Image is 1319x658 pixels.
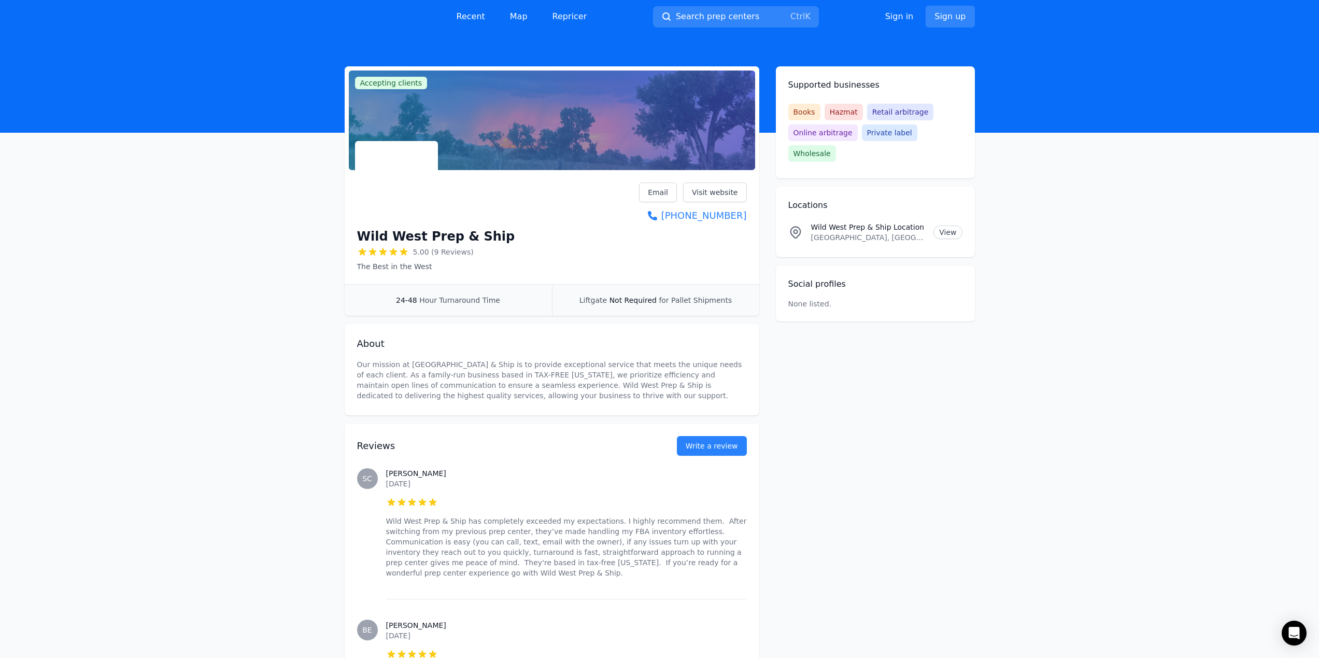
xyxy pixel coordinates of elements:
[805,11,811,21] kbd: K
[790,11,805,21] kbd: Ctrl
[386,620,747,631] h3: [PERSON_NAME]
[609,296,657,304] span: Not Required
[355,77,428,89] span: Accepting clients
[544,6,595,27] a: Repricer
[386,632,410,640] time: [DATE]
[788,145,836,162] span: Wholesale
[788,199,962,212] h2: Locations
[419,296,500,304] span: Hour Turnaround Time
[345,9,428,24] img: PrepCenter
[811,222,926,232] p: Wild West Prep & Ship Location
[357,143,436,222] img: Wild West Prep & Ship
[933,226,962,239] a: View
[386,468,747,479] h3: [PERSON_NAME]
[579,296,607,304] span: Liftgate
[788,124,858,141] span: Online arbitrage
[811,232,926,243] p: [GEOGRAPHIC_DATA], [GEOGRAPHIC_DATA]
[639,183,677,202] a: Email
[1282,621,1307,646] div: Open Intercom Messenger
[676,10,759,23] span: Search prep centers
[357,337,747,351] h2: About
[448,6,493,27] a: Recent
[677,436,747,456] a: Write a review
[788,299,832,309] p: None listed.
[867,104,933,120] span: Retail arbitrage
[825,104,863,120] span: Hazmat
[788,104,820,120] span: Books
[357,228,515,245] h1: Wild West Prep & Ship
[683,183,747,202] a: Visit website
[362,626,372,634] span: BE
[386,516,747,578] p: Wild West Prep & Ship has completely exceeded my expectations. I highly recommend them. After swi...
[502,6,536,27] a: Map
[357,439,644,453] h2: Reviews
[386,480,410,488] time: [DATE]
[362,475,372,482] span: SC
[862,124,917,141] span: Private label
[788,79,962,91] h2: Supported businesses
[396,296,417,304] span: 24-48
[639,208,746,223] a: [PHONE_NUMBER]
[357,261,515,272] p: The Best in the West
[885,10,914,23] a: Sign in
[413,247,474,257] span: 5.00 (9 Reviews)
[653,6,819,27] button: Search prep centersCtrlK
[788,278,962,290] h2: Social profiles
[357,359,747,401] p: Our mission at [GEOGRAPHIC_DATA] & Ship is to provide exceptional service that meets the unique n...
[659,296,732,304] span: for Pallet Shipments
[926,6,974,27] a: Sign up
